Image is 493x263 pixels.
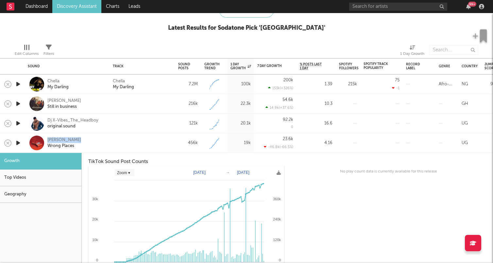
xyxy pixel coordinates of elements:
[283,118,293,122] div: 92.2k
[92,238,98,242] text: 10k
[178,80,198,88] div: 7.2M
[257,64,283,68] div: 7 Day Growth
[462,120,468,127] div: UG
[349,3,447,11] input: Search for artists
[339,80,357,88] div: 215k
[47,118,98,123] div: Dj X-Vibes_The_Headboy
[47,98,81,104] div: [PERSON_NAME]
[230,139,251,147] div: 19k
[400,42,424,61] div: 1 Day Growth
[47,78,69,84] div: Chella
[43,42,54,61] div: Filters
[300,100,332,108] div: 10.3
[230,120,251,127] div: 20.1k
[406,62,422,70] div: Record Label
[462,139,468,147] div: UG
[300,62,323,70] span: % Posts Last 1 Day
[439,64,450,68] div: Genre
[339,62,359,70] div: Spotify Followers
[28,64,103,68] div: Sound
[282,98,293,102] div: 54.6k
[273,238,281,242] text: 120k
[178,62,190,70] div: Sound Posts
[462,100,468,108] div: GH
[47,123,98,129] div: original sound
[178,100,198,108] div: 216k
[462,64,478,68] div: Country
[113,64,168,68] div: Track
[291,168,486,175] div: No play count data is currently available for this release
[264,145,293,149] div: -46.8k ( -66.5 % )
[113,84,134,90] a: My Darling
[439,80,455,88] div: Afro-Beat
[300,80,332,88] div: 1.39
[400,50,424,58] div: 1 Day Growth
[279,258,281,262] text: 0
[283,78,293,82] div: 200k
[265,106,293,110] div: 14.9k ( +37.6 % )
[273,217,281,221] text: 240k
[47,84,69,90] div: My Darling
[291,125,293,129] div: 0
[462,80,468,88] div: NG
[178,139,198,147] div: 456k
[273,197,281,201] text: 360k
[47,118,98,129] a: Dj X-Vibes_The_Headboyoriginal sound
[230,100,251,108] div: 22.3k
[47,143,81,149] div: Wrong Places
[113,78,125,84] a: Chella
[15,42,39,61] div: Edit Columns
[466,4,471,9] button: 99+
[168,24,325,32] div: Latest Results for Sodatone Pick ' [GEOGRAPHIC_DATA] '
[237,170,249,175] text: [DATE]
[204,62,221,70] div: Growth Trend
[226,170,230,175] text: →
[47,137,81,143] div: [PERSON_NAME]
[429,45,478,55] input: Search...
[268,86,293,90] div: 153k ( +326 % )
[364,62,390,70] div: Spotify Track Popularity
[193,170,206,175] text: [DATE]
[88,158,284,166] div: TikTok Sound Post Counts
[92,197,98,201] text: 30k
[92,217,98,221] text: 20k
[96,258,98,262] text: 0
[283,137,293,141] div: 23.6k
[468,2,476,7] div: 99 +
[230,80,251,88] div: 100k
[178,120,198,127] div: 121k
[47,104,81,110] div: Still in business
[47,78,69,90] a: ChellaMy Darling
[15,50,39,58] div: Edit Columns
[300,139,332,147] div: 4.16
[47,137,81,149] a: [PERSON_NAME]Wrong Places
[47,98,81,110] a: [PERSON_NAME]Still in business
[300,120,332,127] div: 16.6
[43,50,54,58] div: Filters
[395,78,399,82] div: 75
[230,62,251,70] div: 1 Day Growth
[392,86,399,90] div: -1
